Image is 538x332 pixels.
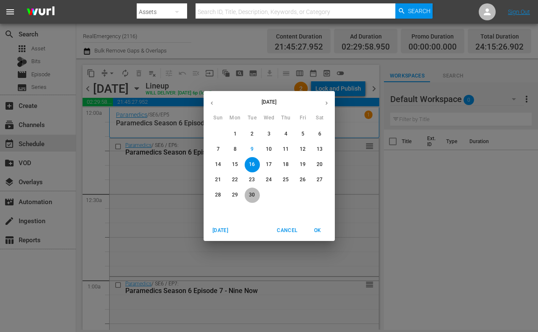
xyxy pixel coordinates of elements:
[211,157,226,172] button: 14
[317,161,323,168] p: 20
[262,114,277,122] span: Wed
[228,172,243,188] button: 22
[215,161,221,168] p: 14
[228,127,243,142] button: 1
[245,114,260,122] span: Tue
[408,3,430,19] span: Search
[228,157,243,172] button: 15
[312,142,328,157] button: 13
[312,114,328,122] span: Sat
[249,161,255,168] p: 16
[245,172,260,188] button: 23
[266,176,272,183] p: 24
[215,191,221,199] p: 28
[317,146,323,153] p: 13
[308,226,328,235] span: OK
[312,157,328,172] button: 20
[245,127,260,142] button: 2
[273,224,301,238] button: Cancel
[232,161,238,168] p: 15
[266,161,272,168] p: 17
[277,226,297,235] span: Cancel
[251,146,254,153] p: 9
[304,224,331,238] button: OK
[295,142,311,157] button: 12
[279,172,294,188] button: 25
[210,226,231,235] span: [DATE]
[279,157,294,172] button: 18
[215,176,221,183] p: 21
[283,146,289,153] p: 11
[228,114,243,122] span: Mon
[317,176,323,183] p: 27
[284,130,287,138] p: 4
[266,146,272,153] p: 10
[300,146,306,153] p: 12
[318,130,321,138] p: 6
[20,2,61,22] img: ans4CAIJ8jUAAAAAAAAAAAAAAAAAAAAAAAAgQb4GAAAAAAAAAAAAAAAAAAAAAAAAJMjXAAAAAAAAAAAAAAAAAAAAAAAAgAT5G...
[283,161,289,168] p: 18
[245,157,260,172] button: 16
[211,114,226,122] span: Sun
[249,191,255,199] p: 30
[312,127,328,142] button: 6
[279,114,294,122] span: Thu
[234,130,237,138] p: 1
[508,8,530,15] a: Sign Out
[283,176,289,183] p: 25
[262,127,277,142] button: 3
[228,142,243,157] button: 8
[232,191,238,199] p: 29
[301,130,304,138] p: 5
[220,98,318,106] p: [DATE]
[295,172,311,188] button: 26
[279,127,294,142] button: 4
[300,161,306,168] p: 19
[295,114,311,122] span: Fri
[211,172,226,188] button: 21
[249,176,255,183] p: 23
[262,172,277,188] button: 24
[211,188,226,203] button: 28
[300,176,306,183] p: 26
[217,146,220,153] p: 7
[295,127,311,142] button: 5
[232,176,238,183] p: 22
[268,130,270,138] p: 3
[279,142,294,157] button: 11
[312,172,328,188] button: 27
[295,157,311,172] button: 19
[211,142,226,157] button: 7
[207,224,234,238] button: [DATE]
[234,146,237,153] p: 8
[228,188,243,203] button: 29
[5,7,15,17] span: menu
[251,130,254,138] p: 2
[262,142,277,157] button: 10
[245,142,260,157] button: 9
[245,188,260,203] button: 30
[262,157,277,172] button: 17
